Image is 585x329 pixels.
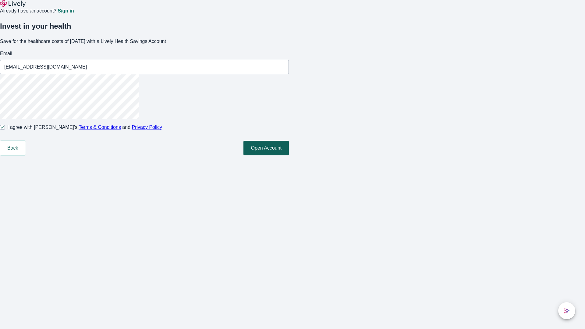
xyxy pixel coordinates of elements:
button: Open Account [243,141,289,155]
a: Sign in [58,9,74,13]
svg: Lively AI Assistant [564,308,570,314]
a: Terms & Conditions [79,125,121,130]
span: I agree with [PERSON_NAME]’s and [7,124,162,131]
button: chat [558,302,575,319]
a: Privacy Policy [132,125,162,130]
